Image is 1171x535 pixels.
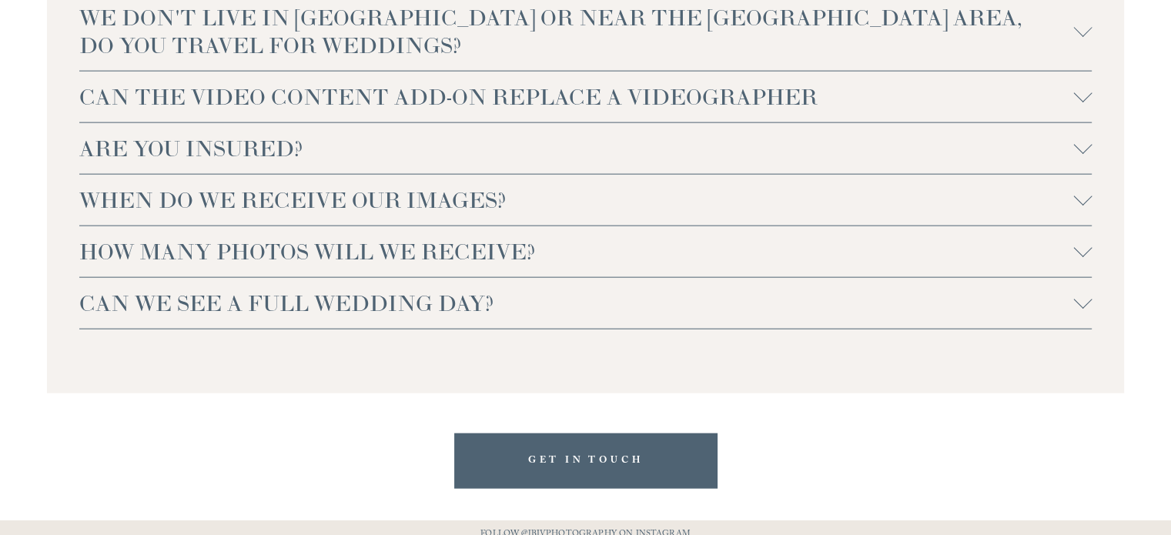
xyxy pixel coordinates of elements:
[79,123,1092,174] button: ARE YOU INSURED?
[79,83,1074,111] span: CAN THE VIDEO CONTENT ADD-ON REPLACE A VIDEOGRAPHER
[79,4,1074,59] span: WE DON'T LIVE IN [GEOGRAPHIC_DATA] OR NEAR THE [GEOGRAPHIC_DATA] AREA, DO YOU TRAVEL FOR WEDDINGS?
[79,278,1092,329] button: CAN WE SEE A FULL WEDDING DAY?
[79,135,1074,162] span: ARE YOU INSURED?
[79,226,1092,277] button: HOW MANY PHOTOS WILL WE RECEIVE?
[454,433,718,488] a: GET IN TOUCH
[79,72,1092,122] button: CAN THE VIDEO CONTENT ADD-ON REPLACE A VIDEOGRAPHER
[79,238,1074,266] span: HOW MANY PHOTOS WILL WE RECEIVE?
[79,289,1074,317] span: CAN WE SEE A FULL WEDDING DAY?
[79,186,1074,214] span: WHEN DO WE RECEIVE OUR IMAGES?
[79,175,1092,226] button: WHEN DO WE RECEIVE OUR IMAGES?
